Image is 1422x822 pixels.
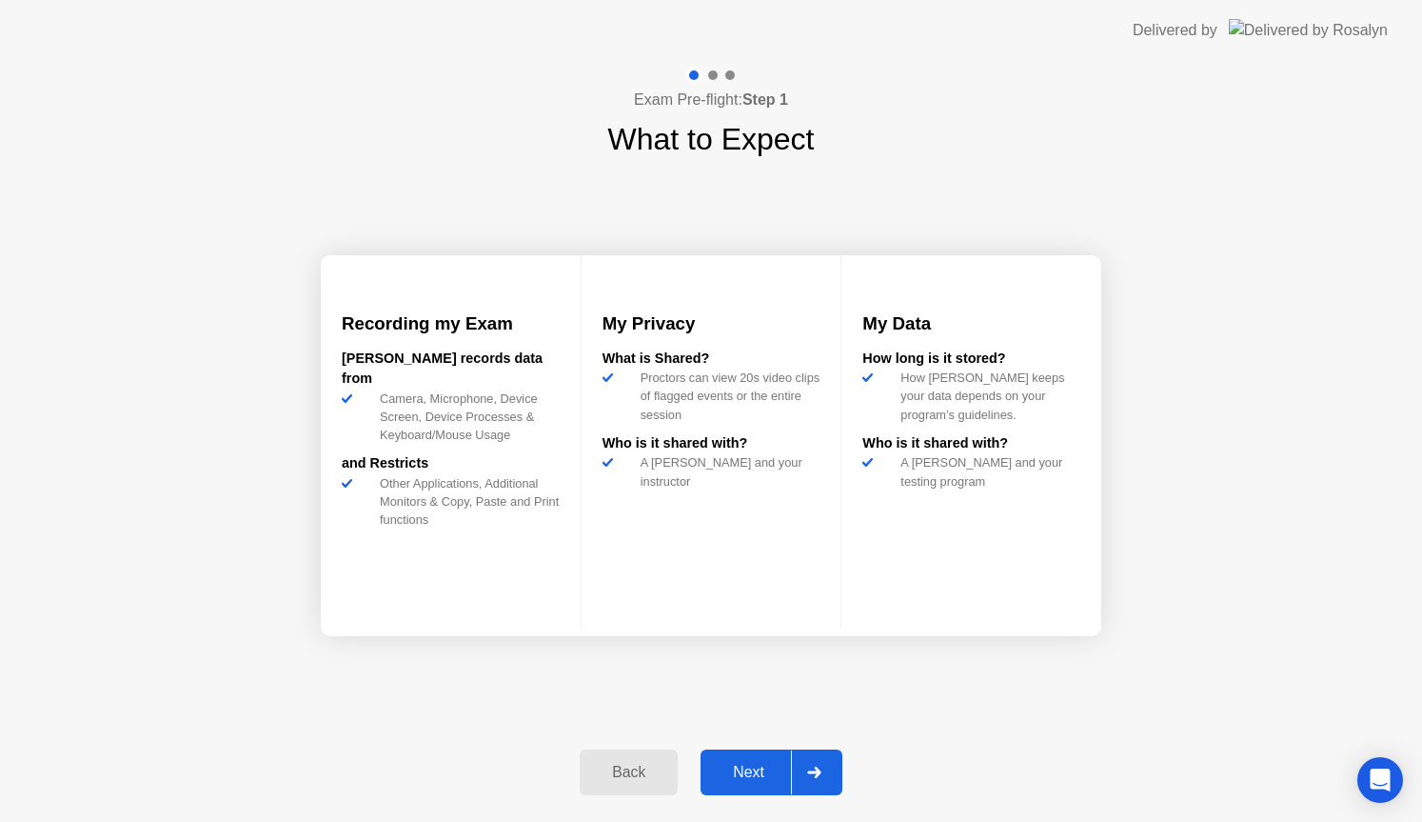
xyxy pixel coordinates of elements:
div: Next [706,764,791,781]
h1: What to Expect [608,116,815,162]
div: A [PERSON_NAME] and your instructor [633,453,820,490]
div: How [PERSON_NAME] keeps your data depends on your program’s guidelines. [893,369,1080,424]
h3: My Data [862,311,1080,337]
div: Delivered by [1133,19,1217,42]
button: Next [701,750,842,795]
h4: Exam Pre-flight: [634,89,788,111]
div: and Restricts [342,453,560,474]
div: Other Applications, Additional Monitors & Copy, Paste and Print functions [372,474,560,530]
button: Back [580,750,678,795]
div: Back [585,764,672,781]
div: Open Intercom Messenger [1357,757,1403,803]
div: Who is it shared with? [862,433,1080,454]
h3: My Privacy [602,311,820,337]
div: What is Shared? [602,349,820,370]
div: A [PERSON_NAME] and your testing program [893,453,1080,490]
img: Delivered by Rosalyn [1229,19,1388,41]
h3: Recording my Exam [342,311,560,337]
div: How long is it stored? [862,349,1080,370]
b: Step 1 [742,91,788,108]
div: Who is it shared with? [602,433,820,454]
div: Camera, Microphone, Device Screen, Device Processes & Keyboard/Mouse Usage [372,390,560,445]
div: [PERSON_NAME] records data from [342,349,560,390]
div: Proctors can view 20s video clips of flagged events or the entire session [633,369,820,424]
